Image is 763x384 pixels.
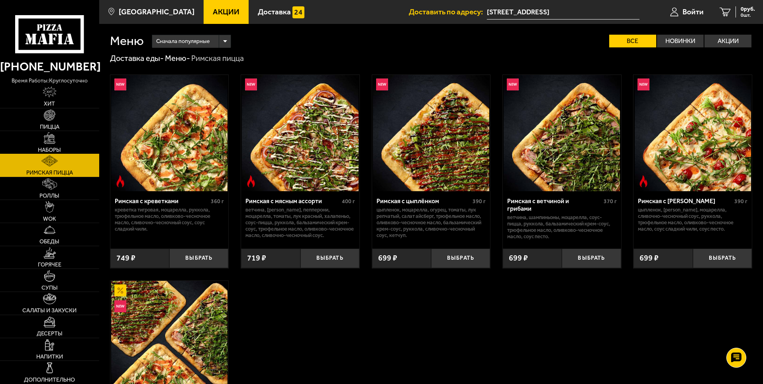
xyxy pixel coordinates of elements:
img: Острое блюдо [637,175,649,187]
a: Меню- [165,53,190,63]
span: WOK [43,216,56,221]
span: 699 ₽ [378,254,397,262]
label: Все [609,35,656,47]
span: Супы [41,285,58,290]
img: Новинка [114,78,126,90]
img: Римская с цыплёнком [373,75,489,191]
div: Римская с цыплёнком [377,197,471,205]
img: Новинка [507,78,519,90]
span: Хит [44,101,55,106]
span: 360 г [211,198,224,205]
div: Римская пицца [191,53,244,64]
img: Акционный [114,284,126,296]
span: Горячее [38,262,61,267]
span: 749 ₽ [116,254,135,262]
span: Пицца [40,124,59,129]
p: цыпленок, моцарелла, огурец, томаты, лук репчатый, салат айсберг, трюфельное масло, оливково-чесн... [377,207,486,239]
div: Римская с креветками [115,197,209,205]
p: креветка тигровая, моцарелла, руккола, трюфельное масло, оливково-чесночное масло, сливочно-чесно... [115,207,224,232]
img: Новинка [376,78,388,90]
a: НовинкаРимская с цыплёнком [372,75,490,191]
img: Римская с ветчиной и грибами [504,75,620,191]
span: Роллы [39,193,59,198]
a: НовинкаОстрое блюдоРимская с мясным ассорти [241,75,359,191]
div: Римская с ветчиной и грибами [507,197,602,212]
span: Десерты [37,331,63,336]
img: Римская с мясным ассорти [242,75,358,191]
span: 699 ₽ [639,254,659,262]
p: ветчина, [PERSON_NAME], пепперони, моцарелла, томаты, лук красный, халапеньо, соус-пицца, руккола... [245,207,355,239]
button: Выбрать [169,249,228,268]
a: Доставка еды- [110,53,164,63]
h1: Меню [110,35,144,47]
span: 390 г [734,198,747,205]
p: цыпленок, [PERSON_NAME], моцарелла, сливочно-чесночный соус, руккола, трюфельное масло, оливково-... [638,207,747,232]
span: 0 шт. [741,13,755,18]
span: Войти [683,8,704,16]
a: НовинкаОстрое блюдоРимская с томатами черри [634,75,752,191]
span: 370 г [604,198,617,205]
input: Ваш адрес доставки [487,5,639,20]
img: Римская с креветками [111,75,228,191]
span: 0 руб. [741,6,755,12]
span: Обеды [39,239,59,244]
span: Наборы [38,147,61,153]
span: Напитки [36,354,63,359]
a: НовинкаРимская с ветчиной и грибами [503,75,621,191]
img: Римская с томатами черри [635,75,751,191]
span: 400 г [342,198,355,205]
button: Выбрать [300,249,359,268]
span: Дополнительно [24,377,75,382]
img: Новинка [114,300,126,312]
a: НовинкаОстрое блюдоРимская с креветками [110,75,229,191]
span: Сначала популярные [156,34,210,49]
img: Новинка [245,78,257,90]
label: Акции [704,35,751,47]
span: Доставка [258,8,291,16]
p: ветчина, шампиньоны, моцарелла, соус-пицца, руккола, бальзамический крем-соус, трюфельное масло, ... [507,214,617,240]
button: Выбрать [693,249,752,268]
img: Острое блюдо [245,175,257,187]
span: 699 ₽ [509,254,528,262]
span: Доставить по адресу: [409,8,487,16]
span: 390 г [473,198,486,205]
div: Римская с [PERSON_NAME] [638,197,732,205]
img: 15daf4d41897b9f0e9f617042186c801.svg [292,6,304,18]
span: Римская пицца [26,170,73,175]
span: 719 ₽ [247,254,266,262]
button: Выбрать [562,249,621,268]
img: Острое блюдо [114,175,126,187]
label: Новинки [657,35,704,47]
span: Салаты и закуски [22,308,76,313]
div: Римская с мясным ассорти [245,197,340,205]
img: Новинка [637,78,649,90]
button: Выбрать [431,249,490,268]
span: Акции [213,8,239,16]
span: [GEOGRAPHIC_DATA] [119,8,194,16]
